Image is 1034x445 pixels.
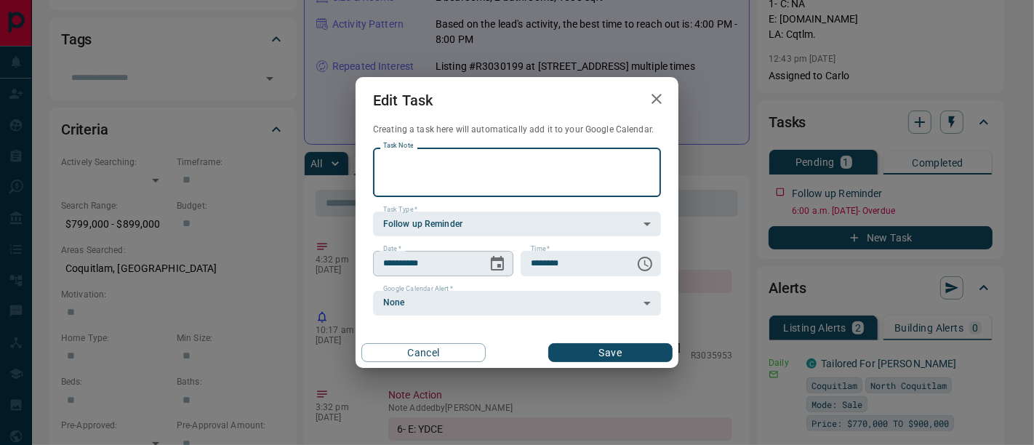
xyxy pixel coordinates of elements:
[531,244,550,254] label: Time
[548,343,673,362] button: Save
[361,343,486,362] button: Cancel
[356,77,450,124] h2: Edit Task
[383,284,453,294] label: Google Calendar Alert
[483,249,512,278] button: Choose date, selected date is Aug 15, 2025
[383,244,401,254] label: Date
[383,141,413,151] label: Task Note
[373,291,661,316] div: None
[373,124,661,136] p: Creating a task here will automatically add it to your Google Calendar.
[383,205,417,215] label: Task Type
[630,249,660,278] button: Choose time, selected time is 6:00 AM
[373,212,661,236] div: Follow up Reminder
